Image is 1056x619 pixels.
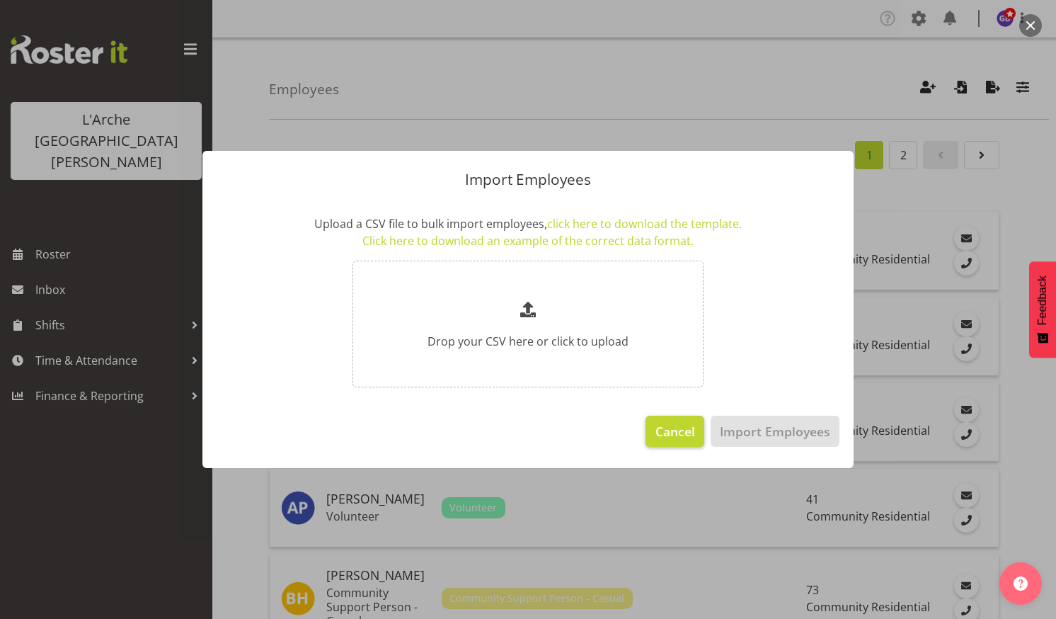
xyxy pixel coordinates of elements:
[645,416,704,447] button: Cancel
[217,172,839,187] p: Import Employees
[1036,276,1049,325] span: Feedback
[655,422,695,441] span: Cancel
[547,216,742,232] a: click here to download the template.
[217,215,839,232] p: Upload a CSV file to bulk import employees,
[390,333,666,350] p: Drop your CSV here or click to upload
[362,233,694,249] a: Click here to download an example of the correct data format.
[1014,577,1028,591] img: help-xxl-2.png
[720,422,830,441] span: Import Employees
[1029,261,1056,358] button: Feedback - Show survey
[711,416,839,447] button: Import Employees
